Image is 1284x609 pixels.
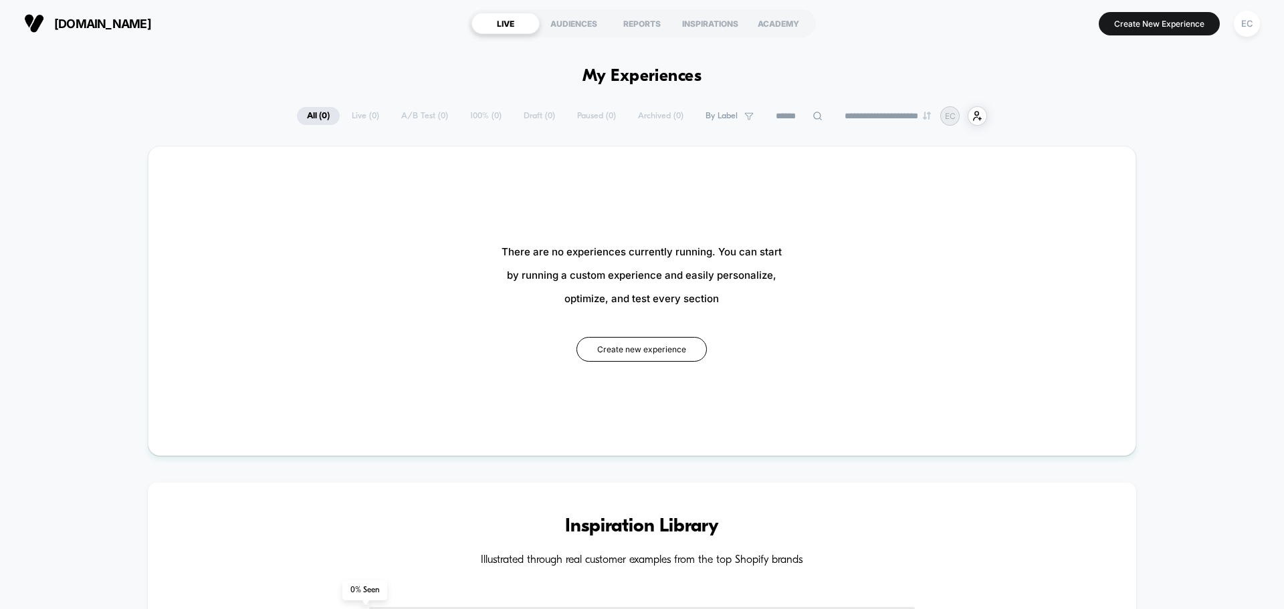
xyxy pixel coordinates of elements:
[1230,10,1264,37] button: EC
[744,13,813,34] div: ACADEMY
[502,240,782,310] span: There are no experiences currently running. You can start by running a custom experience and easi...
[297,107,340,125] span: All ( 0 )
[20,13,155,34] button: [DOMAIN_NAME]
[188,554,1096,567] h4: Illustrated through real customer examples from the top Shopify brands
[676,13,744,34] div: INSPIRATIONS
[471,13,540,34] div: LIVE
[1234,11,1260,37] div: EC
[706,111,738,121] span: By Label
[54,17,151,31] span: [DOMAIN_NAME]
[945,111,956,121] p: EC
[342,580,387,600] span: 0 % Seen
[24,13,44,33] img: Visually logo
[188,516,1096,537] h3: Inspiration Library
[582,67,702,86] h1: My Experiences
[1099,12,1220,35] button: Create New Experience
[923,112,931,120] img: end
[608,13,676,34] div: REPORTS
[576,337,707,362] button: Create new experience
[540,13,608,34] div: AUDIENCES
